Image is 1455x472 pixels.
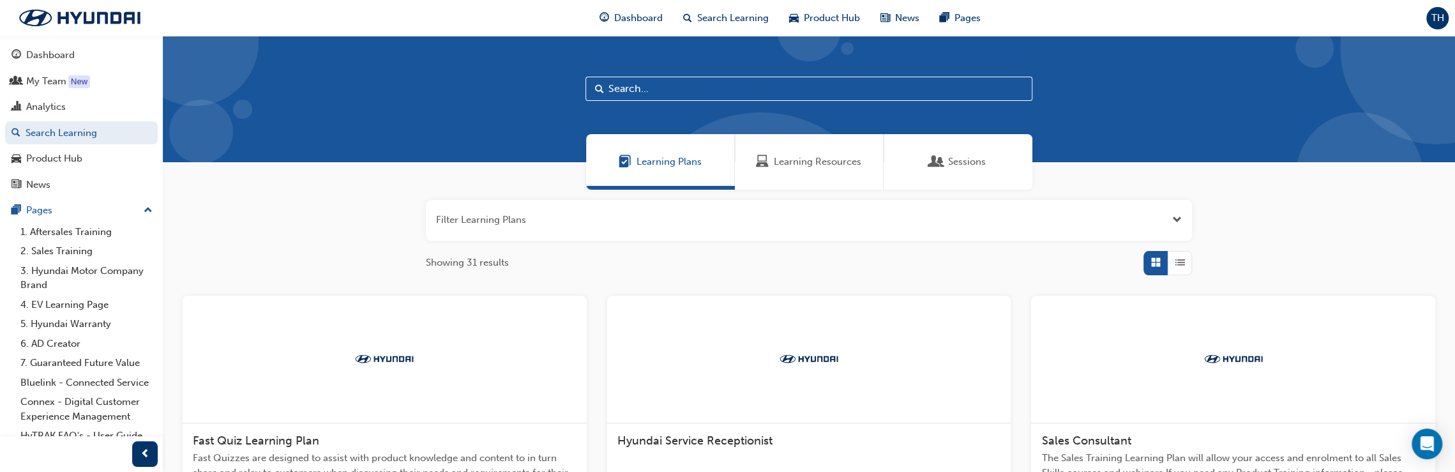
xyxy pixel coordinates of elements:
input: Search... [585,77,1032,101]
span: Dashboard [614,11,663,26]
div: Tooltip anchor [68,75,90,88]
span: Product Hub [804,11,860,26]
span: List [1175,255,1185,270]
a: news-iconNews [870,5,930,31]
div: My Team [26,74,66,89]
a: 1. Aftersales Training [15,222,158,242]
span: TH [1431,11,1444,26]
a: search-iconSearch Learning [673,5,779,31]
div: News [26,178,50,192]
span: car-icon [11,153,21,165]
span: Search Learning [697,11,769,26]
img: Trak [774,353,844,365]
a: SessionsSessions [884,134,1032,190]
span: search-icon [683,10,692,26]
span: Learning Plans [637,155,702,169]
a: Bluelink - Connected Service [15,373,158,393]
button: TH [1426,7,1449,29]
span: search-icon [11,128,20,139]
a: 6. AD Creator [15,334,158,354]
span: Learning Plans [619,155,631,169]
span: prev-icon [140,446,150,462]
span: guage-icon [11,50,21,61]
button: DashboardMy TeamAnalyticsSearch LearningProduct HubNews [5,41,158,199]
a: Dashboard [5,43,158,67]
div: Pages [26,203,52,218]
span: Learning Resources [774,155,861,169]
a: Learning ResourcesLearning Resources [735,134,884,190]
a: News [5,173,158,197]
a: Analytics [5,95,158,119]
span: guage-icon [599,10,609,26]
span: pages-icon [11,205,21,217]
span: chart-icon [11,102,21,113]
a: HyTRAK FAQ's - User Guide [15,426,158,446]
div: Analytics [26,100,66,114]
a: guage-iconDashboard [589,5,673,31]
span: car-icon [789,10,799,26]
span: news-icon [11,179,21,191]
a: 7. Guaranteed Future Value [15,353,158,373]
a: Search Learning [5,121,158,145]
button: Open the filter [1172,213,1182,227]
a: 2. Sales Training [15,241,158,261]
button: Pages [5,199,158,222]
img: Trak [349,353,419,365]
span: Sessions [948,155,986,169]
img: Trak [6,4,153,31]
div: Dashboard [26,48,75,63]
img: Trak [1198,353,1269,365]
a: 5. Hyundai Warranty [15,314,158,334]
a: 4. EV Learning Page [15,295,158,315]
span: Learning Resources [756,155,769,169]
span: Sales Consultant [1041,434,1131,448]
span: Search [595,82,604,96]
a: Learning PlansLearning Plans [586,134,735,190]
span: Sessions [930,155,943,169]
span: Fast Quiz Learning Plan [193,434,319,448]
span: people-icon [11,76,21,88]
a: 3. Hyundai Motor Company Brand [15,261,158,295]
div: Product Hub [26,151,82,166]
span: news-icon [880,10,890,26]
span: Pages [954,11,981,26]
div: Open Intercom Messenger [1412,429,1442,459]
span: Hyundai Service Receptionist [617,434,773,448]
a: Product Hub [5,147,158,171]
span: Showing 31 results [426,255,509,270]
a: car-iconProduct Hub [779,5,870,31]
span: Grid [1151,255,1161,270]
span: pages-icon [940,10,949,26]
a: Connex - Digital Customer Experience Management [15,392,158,426]
a: pages-iconPages [930,5,991,31]
span: up-icon [144,202,153,219]
a: My Team [5,70,158,93]
span: News [895,11,919,26]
